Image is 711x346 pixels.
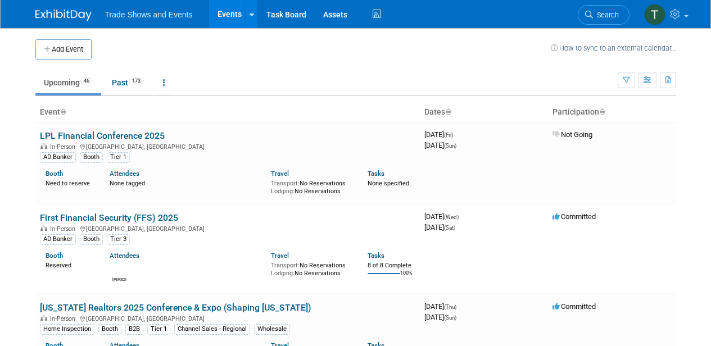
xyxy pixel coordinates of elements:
[80,234,103,244] div: Booth
[40,152,76,162] div: AD Banker
[578,5,630,25] a: Search
[400,270,413,285] td: 100%
[103,72,152,93] a: Past173
[420,103,548,122] th: Dates
[129,77,144,85] span: 173
[107,152,130,162] div: Tier 1
[112,276,126,283] div: Nick McCoy
[444,143,456,149] span: (Sun)
[458,302,460,311] span: -
[46,252,63,259] a: Booth
[424,141,456,149] span: [DATE]
[40,313,415,322] div: [GEOGRAPHIC_DATA], [GEOGRAPHIC_DATA]
[424,313,456,321] span: [DATE]
[46,170,63,177] a: Booth
[271,252,289,259] a: Travel
[46,259,93,270] div: Reserved
[110,177,262,188] div: None tagged
[444,304,456,310] span: (Thu)
[444,214,459,220] span: (Wed)
[460,212,462,221] span: -
[35,103,420,122] th: Event
[271,170,289,177] a: Travel
[35,72,101,93] a: Upcoming46
[174,324,250,334] div: Channel Sales - Regional
[98,324,121,334] div: Booth
[40,224,415,233] div: [GEOGRAPHIC_DATA], [GEOGRAPHIC_DATA]
[424,130,456,139] span: [DATE]
[553,302,596,311] span: Committed
[110,252,139,259] a: Attendees
[125,324,143,334] div: B2B
[35,10,92,21] img: ExhibitDay
[548,103,676,122] th: Participation
[105,10,193,19] span: Trade Shows and Events
[40,130,165,141] a: LPL Financial Conference 2025
[40,143,47,149] img: In-Person Event
[40,324,94,334] div: Home Inspection
[368,180,409,187] span: None specified
[40,142,415,151] div: [GEOGRAPHIC_DATA], [GEOGRAPHIC_DATA]
[40,315,47,321] img: In-Person Event
[553,212,596,221] span: Committed
[50,225,79,233] span: In-Person
[424,212,462,221] span: [DATE]
[147,324,170,334] div: Tier 1
[113,262,126,276] img: Nick McCoy
[80,77,93,85] span: 46
[593,11,619,19] span: Search
[424,302,460,311] span: [DATE]
[271,180,300,187] span: Transport:
[455,130,456,139] span: -
[444,315,456,321] span: (Sun)
[445,107,451,116] a: Sort by Start Date
[271,270,295,277] span: Lodging:
[271,262,300,269] span: Transport:
[40,225,47,231] img: In-Person Event
[271,188,295,195] span: Lodging:
[50,315,79,322] span: In-Person
[368,252,384,259] a: Tasks
[271,259,351,277] div: No Reservations No Reservations
[80,152,103,162] div: Booth
[599,107,605,116] a: Sort by Participation Type
[40,212,178,223] a: First Financial Security (FFS) 2025
[368,170,384,177] a: Tasks
[110,170,139,177] a: Attendees
[424,223,455,231] span: [DATE]
[46,177,93,188] div: Need to reserve
[35,39,92,60] button: Add Event
[50,143,79,151] span: In-Person
[107,234,130,244] div: Tier 3
[368,262,415,270] div: 8 of 8 Complete
[444,132,453,138] span: (Fri)
[553,130,592,139] span: Not Going
[551,44,676,52] a: How to sync to an external calendar...
[271,177,351,195] div: No Reservations No Reservations
[644,4,665,25] img: Tiff Wagner
[254,324,290,334] div: Wholesale
[60,107,66,116] a: Sort by Event Name
[444,225,455,231] span: (Sat)
[40,302,311,313] a: [US_STATE] Realtors 2025 Conference & Expo (Shaping [US_STATE])
[40,234,76,244] div: AD Banker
